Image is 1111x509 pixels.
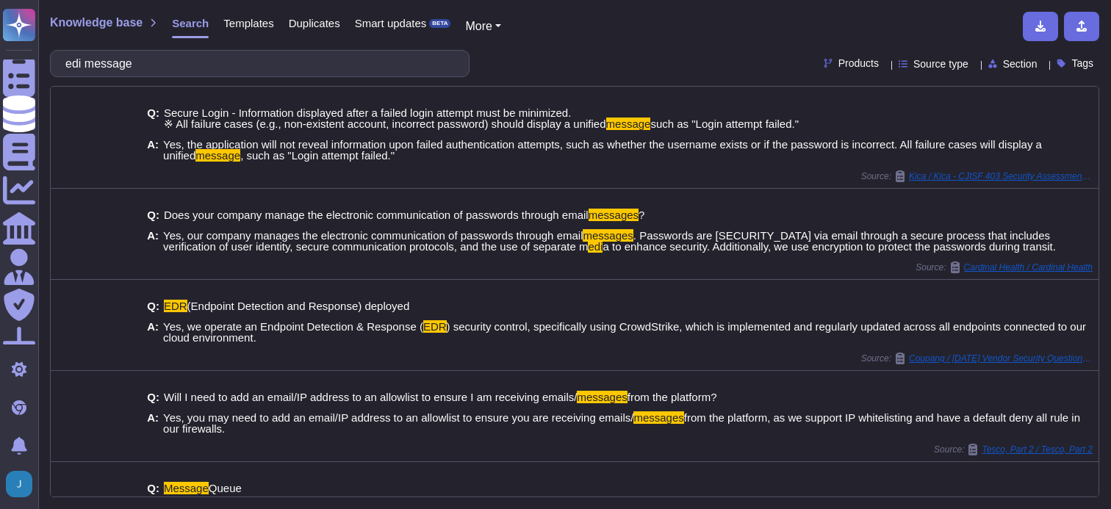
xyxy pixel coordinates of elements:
span: such as "Login attempt failed." [650,118,799,130]
span: ) security control, specifically using CrowdStrike, which is implemented and regularly updated ac... [163,320,1086,344]
button: More [465,18,501,35]
button: user [3,468,43,500]
span: from the platform? [628,391,717,403]
span: More [465,20,492,32]
span: Yes, we operate an Endpoint Detection & Response ( [163,320,423,333]
mark: EDR [423,320,447,333]
span: from the platform, as we support IP whitelisting and have a default deny all rule in our firewalls. [163,411,1080,435]
span: Search [172,18,209,29]
span: Source: [861,170,1093,182]
span: Tags [1071,58,1093,68]
span: Templates [223,18,273,29]
span: Duplicates [289,18,340,29]
span: (Endpoint Detection and Response) deployed [187,300,410,312]
span: Secure Login - Information displayed after a failed login attempt must be minimized. ※ All failur... [164,107,606,130]
input: Search a question or template... [58,51,454,76]
span: . Passwords are [SECURITY_DATA] via email through a secure process that includes verification of ... [163,229,1050,253]
span: Queue [209,482,242,494]
span: , such as "Login attempt failed." [240,149,395,162]
span: Will I need to add an email/IP address to an allowlist to ensure I am receiving emails/ [164,391,578,403]
span: a to enhance security. Additionally, we use encryption to protect the passwords during transit. [603,240,1055,253]
div: BETA [429,19,450,28]
span: Products [838,58,879,68]
b: A: [147,321,159,343]
span: Tesco, Part 2 / Tesco, Part 2 [982,445,1093,454]
mark: messages [583,229,633,242]
span: Yes, the application will not reveal information upon failed authentication attempts, such as whe... [163,138,1042,162]
span: Yes, our company manages the electronic communication of passwords through email [163,229,583,242]
span: ? [639,209,644,221]
span: Knowledge base [50,17,143,29]
span: Source: [861,353,1093,364]
mark: messages [577,391,627,403]
b: A: [147,139,159,161]
b: Q: [147,300,159,311]
mark: messages [589,209,639,221]
img: user [6,471,32,497]
span: Smart updates [355,18,427,29]
b: Q: [147,483,159,494]
b: A: [147,412,159,434]
mark: message [606,118,651,130]
span: Kica / Kica - CJISF 403 Security Assessment Request SCM [909,172,1093,181]
mark: edi [588,240,603,253]
span: Source: [934,444,1093,455]
mark: message [195,149,240,162]
span: Coupang / [DATE] Vendor Security Questionnaire Eng 2.0 [909,354,1093,363]
b: Q: [147,209,159,220]
b: A: [147,230,159,252]
span: Source type [913,59,968,69]
mark: Message [164,482,209,494]
mark: EDR [164,300,187,312]
span: Does your company manage the electronic communication of passwords through email [164,209,589,221]
span: Yes, you may need to add an email/IP address to an allowlist to ensure you are receiving emails/ [163,411,633,424]
mark: messages [633,411,683,424]
span: Cardinal Health / Cardinal Health [964,263,1093,272]
span: Section [1003,59,1038,69]
b: Q: [147,391,159,402]
span: Source: [916,261,1093,273]
b: Q: [147,107,159,129]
